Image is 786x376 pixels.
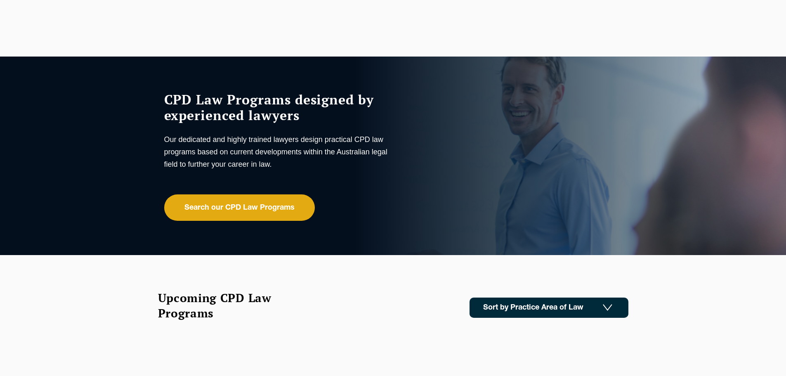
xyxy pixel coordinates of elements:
[603,304,612,311] img: Icon
[164,92,391,123] h1: CPD Law Programs designed by experienced lawyers
[470,298,628,318] a: Sort by Practice Area of Law
[164,194,315,221] a: Search our CPD Law Programs
[164,133,391,170] p: Our dedicated and highly trained lawyers design practical CPD law programs based on current devel...
[158,290,292,321] h2: Upcoming CPD Law Programs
